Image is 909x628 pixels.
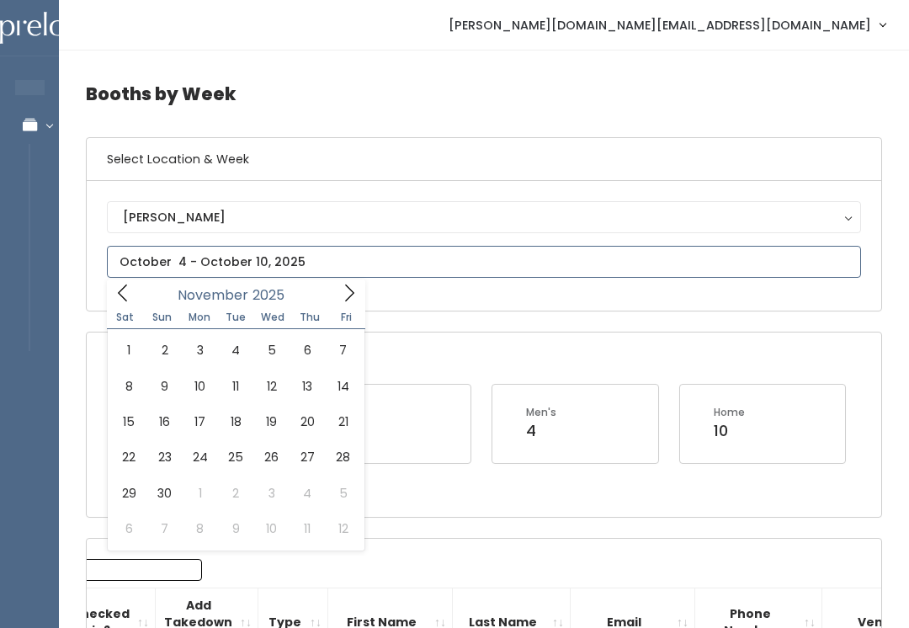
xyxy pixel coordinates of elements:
[290,439,325,475] span: November 27, 2025
[183,369,218,404] span: November 10, 2025
[144,312,181,322] span: Sun
[449,16,871,35] span: [PERSON_NAME][DOMAIN_NAME][EMAIL_ADDRESS][DOMAIN_NAME]
[146,511,182,546] span: December 7, 2025
[111,511,146,546] span: December 6, 2025
[325,511,360,546] span: December 12, 2025
[218,439,253,475] span: November 25, 2025
[107,312,144,322] span: Sat
[111,404,146,439] span: November 15, 2025
[178,289,248,302] span: November
[218,333,253,368] span: November 4, 2025
[111,439,146,475] span: November 22, 2025
[218,404,253,439] span: November 18, 2025
[107,246,861,278] input: October 4 - October 10, 2025
[325,476,360,511] span: December 5, 2025
[291,312,328,322] span: Thu
[146,369,182,404] span: November 9, 2025
[290,511,325,546] span: December 11, 2025
[526,405,556,420] div: Men's
[328,312,365,322] span: Fri
[290,369,325,404] span: November 13, 2025
[290,333,325,368] span: November 6, 2025
[325,333,360,368] span: November 7, 2025
[254,439,290,475] span: November 26, 2025
[146,476,182,511] span: November 30, 2025
[111,333,146,368] span: November 1, 2025
[325,439,360,475] span: November 28, 2025
[183,333,218,368] span: November 3, 2025
[218,476,253,511] span: December 2, 2025
[248,285,299,306] input: Year
[254,511,290,546] span: December 10, 2025
[254,312,291,322] span: Wed
[146,404,182,439] span: November 16, 2025
[218,369,253,404] span: November 11, 2025
[181,312,218,322] span: Mon
[123,208,845,226] div: [PERSON_NAME]
[111,476,146,511] span: November 29, 2025
[87,138,881,181] h6: Select Location & Week
[111,369,146,404] span: November 8, 2025
[714,420,745,442] div: 10
[183,476,218,511] span: December 1, 2025
[218,511,253,546] span: December 9, 2025
[254,404,290,439] span: November 19, 2025
[290,404,325,439] span: November 20, 2025
[86,71,882,117] h4: Booths by Week
[254,369,290,404] span: November 12, 2025
[432,7,902,43] a: [PERSON_NAME][DOMAIN_NAME][EMAIL_ADDRESS][DOMAIN_NAME]
[217,312,254,322] span: Tue
[714,405,745,420] div: Home
[183,439,218,475] span: November 24, 2025
[254,476,290,511] span: December 3, 2025
[526,420,556,442] div: 4
[290,476,325,511] span: December 4, 2025
[183,511,218,546] span: December 8, 2025
[146,333,182,368] span: November 2, 2025
[325,404,360,439] span: November 21, 2025
[183,404,218,439] span: November 17, 2025
[325,369,360,404] span: November 14, 2025
[254,333,290,368] span: November 5, 2025
[146,439,182,475] span: November 23, 2025
[107,201,861,233] button: [PERSON_NAME]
